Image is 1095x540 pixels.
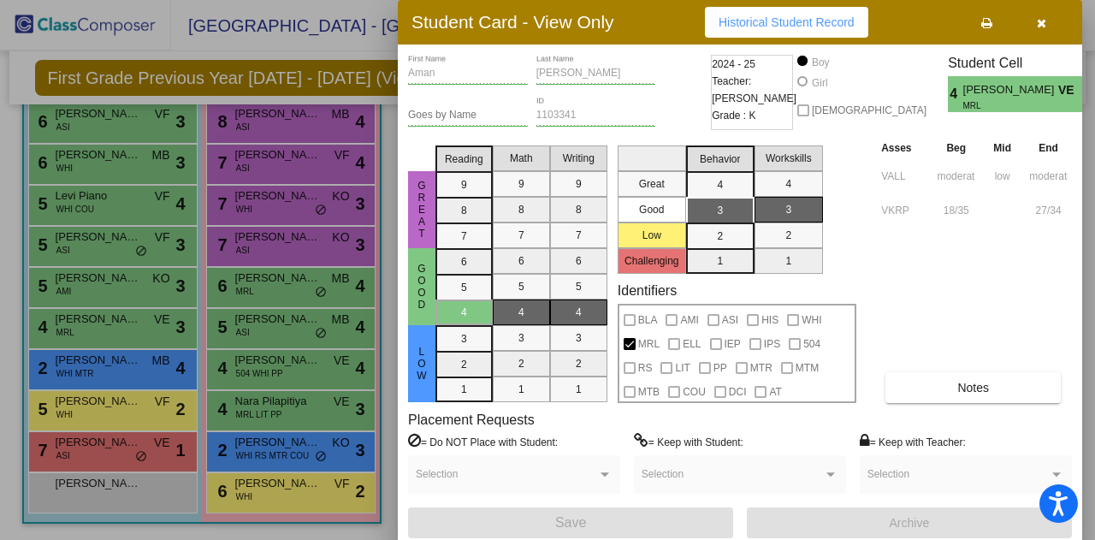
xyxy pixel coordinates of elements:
span: MTM [796,358,819,378]
div: Boy [811,55,830,70]
label: = Keep with Teacher: [860,433,966,450]
span: COU [683,382,706,402]
span: LIT [675,358,690,378]
span: AT [769,382,781,402]
span: IEP [725,334,741,354]
button: Archive [747,507,1072,538]
button: Save [408,507,733,538]
span: Great [414,180,429,240]
label: = Do NOT Place with Student: [408,433,558,450]
div: Girl [811,75,828,91]
span: MTB [638,382,660,402]
span: IPS [764,334,780,354]
h3: Student Card - View Only [411,11,614,33]
th: Mid [980,139,1025,157]
button: Notes [885,372,1061,403]
span: HIS [761,310,778,330]
span: 504 [803,334,820,354]
span: ASI [722,310,738,330]
label: Placement Requests [408,412,535,428]
span: [DEMOGRAPHIC_DATA] [812,100,926,121]
span: Good [414,263,429,311]
span: Teacher: [PERSON_NAME] [712,73,796,107]
span: VE [1058,81,1082,99]
span: AMI [680,310,698,330]
input: Enter ID [536,110,656,122]
span: Notes [957,381,989,395]
th: Beg [932,139,980,157]
label: Identifiers [618,282,677,299]
span: Save [555,515,586,530]
span: 2024 - 25 [712,56,755,73]
span: BLA [638,310,658,330]
th: End [1025,139,1072,157]
span: [PERSON_NAME] [963,81,1058,99]
span: 4 [948,84,962,104]
span: Historical Student Record [719,15,855,29]
button: Historical Student Record [705,7,868,38]
input: assessment [881,163,928,189]
span: Grade : K [712,107,755,124]
label: = Keep with Student: [634,433,743,450]
th: Asses [877,139,932,157]
span: Low [414,346,429,382]
span: WHI [802,310,821,330]
span: ELL [683,334,701,354]
span: MTR [750,358,772,378]
span: MRL [638,334,660,354]
span: DCI [729,382,747,402]
span: MRL [963,99,1046,112]
input: goes by name [408,110,528,122]
input: assessment [881,198,928,223]
span: RS [638,358,653,378]
span: Archive [890,516,930,530]
span: PP [713,358,727,378]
